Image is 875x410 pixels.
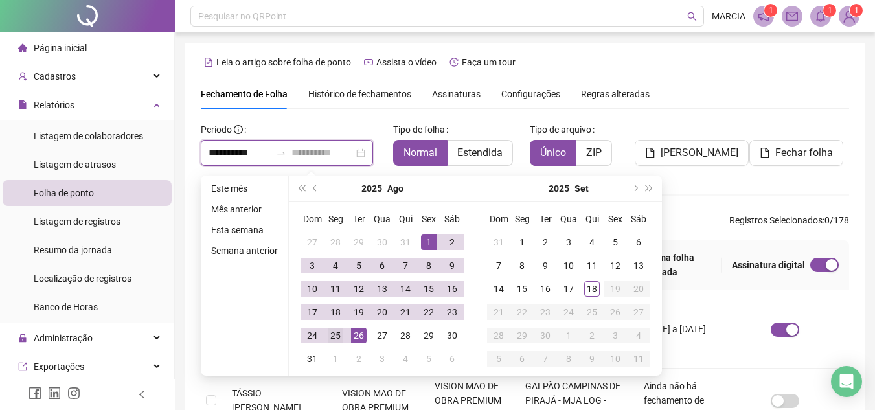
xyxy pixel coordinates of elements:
div: 19 [351,304,367,320]
span: Estendida [457,146,503,159]
th: Dom [301,207,324,231]
td: 2025-09-21 [487,301,510,324]
div: 18 [328,304,343,320]
div: 28 [491,328,506,343]
div: 4 [328,258,343,273]
div: 22 [421,304,437,320]
div: 20 [631,281,646,297]
button: next-year [628,176,642,201]
th: Ter [347,207,370,231]
div: 11 [328,281,343,297]
span: search [687,12,697,21]
div: 17 [304,304,320,320]
td: 2025-10-11 [627,347,650,370]
span: Folha de ponto [34,188,94,198]
td: 2025-08-26 [347,324,370,347]
div: 28 [328,234,343,250]
td: 2025-10-05 [487,347,510,370]
div: 4 [631,328,646,343]
span: file-text [204,58,213,67]
span: home [18,43,27,52]
span: Cadastros [34,71,76,82]
div: 5 [351,258,367,273]
div: 2 [584,328,600,343]
td: 2025-08-03 [301,254,324,277]
span: : 0 / 178 [729,213,849,234]
td: 2025-09-14 [487,277,510,301]
div: 3 [608,328,623,343]
td: 2025-08-05 [347,254,370,277]
div: 24 [561,304,576,320]
td: 2025-08-18 [324,301,347,324]
span: Fechamento de Folha [201,89,288,99]
td: 2025-10-04 [627,324,650,347]
span: left [137,390,146,399]
span: info-circle [234,125,243,134]
span: Normal [403,146,437,159]
div: 2 [444,234,460,250]
div: 31 [491,234,506,250]
td: 2025-09-30 [534,324,557,347]
td: 2025-08-31 [487,231,510,254]
div: 6 [631,234,646,250]
div: 9 [584,351,600,367]
td: 2025-07-30 [370,231,394,254]
button: prev-year [308,176,323,201]
td: 2025-08-30 [440,324,464,347]
td: 2025-09-11 [580,254,604,277]
sup: 1 [823,4,836,17]
td: 2025-07-28 [324,231,347,254]
div: 15 [514,281,530,297]
td: 2025-08-28 [394,324,417,347]
td: 2025-09-19 [604,277,627,301]
li: Mês anterior [206,201,283,217]
th: Seg [324,207,347,231]
div: 2 [538,234,553,250]
td: 2025-09-20 [627,277,650,301]
span: 1 [828,6,832,15]
td: 2025-09-27 [627,301,650,324]
div: 30 [538,328,553,343]
td: 2025-09-06 [627,231,650,254]
div: 11 [584,258,600,273]
th: Sáb [440,207,464,231]
div: 10 [561,258,576,273]
span: facebook [28,387,41,400]
img: 94789 [839,6,859,26]
td: 2025-09-03 [557,231,580,254]
div: 13 [631,258,646,273]
div: 3 [561,234,576,250]
td: 2025-10-03 [604,324,627,347]
td: 2025-08-31 [301,347,324,370]
td: 2025-09-23 [534,301,557,324]
span: Administração [34,333,93,343]
span: Localização de registros [34,273,131,284]
td: 2025-09-15 [510,277,534,301]
div: 6 [514,351,530,367]
div: 19 [608,281,623,297]
td: 2025-07-29 [347,231,370,254]
td: 2025-08-21 [394,301,417,324]
td: 2025-09-01 [324,347,347,370]
div: 15 [421,281,437,297]
div: 7 [491,258,506,273]
span: Listagem de registros [34,216,120,227]
div: 23 [444,304,460,320]
span: swap-right [276,148,286,158]
td: 2025-09-06 [440,347,464,370]
span: MARCIA [712,9,745,23]
div: 21 [491,304,506,320]
td: 2025-10-06 [510,347,534,370]
span: [PERSON_NAME] [661,145,738,161]
td: 2025-09-29 [510,324,534,347]
span: Listagem de colaboradores [34,131,143,141]
th: Dom [487,207,510,231]
span: youtube [364,58,373,67]
span: Leia o artigo sobre folha de ponto [216,57,351,67]
div: 29 [514,328,530,343]
sup: Atualize o seu contato no menu Meus Dados [850,4,863,17]
span: 1 [854,6,859,15]
div: 27 [374,328,390,343]
div: 9 [444,258,460,273]
span: lock [18,334,27,343]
